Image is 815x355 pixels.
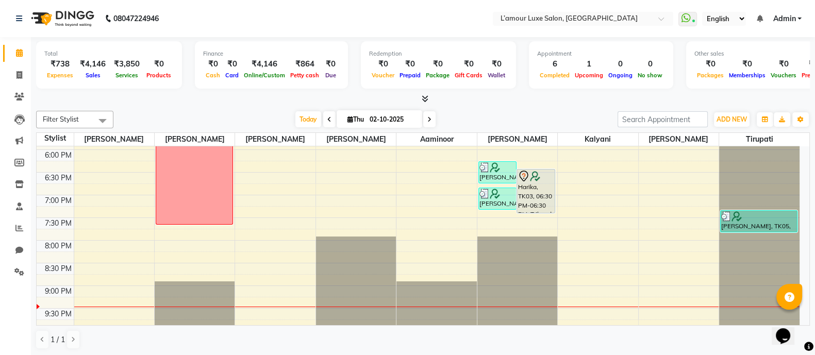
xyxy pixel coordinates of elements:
[51,334,65,345] span: 1 / 1
[367,112,418,127] input: 2025-10-02
[717,115,747,123] span: ADD NEW
[485,72,508,79] span: Wallet
[369,58,397,70] div: ₹0
[345,115,367,123] span: Thu
[369,72,397,79] span: Voucher
[43,241,74,251] div: 8:00 PM
[369,49,508,58] div: Redemption
[144,58,174,70] div: ₹0
[572,72,606,79] span: Upcoming
[43,263,74,274] div: 8:30 PM
[322,58,340,70] div: ₹0
[572,58,606,70] div: 1
[113,4,159,33] b: 08047224946
[43,195,74,206] div: 7:00 PM
[323,72,339,79] span: Due
[452,58,485,70] div: ₹0
[694,72,726,79] span: Packages
[203,58,223,70] div: ₹0
[618,111,708,127] input: Search Appointment
[772,314,805,345] iframe: chat widget
[485,58,508,70] div: ₹0
[241,58,288,70] div: ₹4,146
[144,72,174,79] span: Products
[113,72,141,79] span: Services
[694,58,726,70] div: ₹0
[241,72,288,79] span: Online/Custom
[635,72,665,79] span: No show
[43,173,74,183] div: 6:30 PM
[639,133,719,146] span: [PERSON_NAME]
[558,133,638,146] span: Kalyani
[537,49,665,58] div: Appointment
[537,72,572,79] span: Completed
[37,133,74,144] div: Stylist
[43,115,79,123] span: Filter Stylist
[295,111,321,127] span: Today
[235,133,315,146] span: [PERSON_NAME]
[288,72,322,79] span: Petty cash
[223,72,241,79] span: Card
[43,309,74,319] div: 9:30 PM
[43,286,74,297] div: 9:00 PM
[44,58,76,70] div: ₹738
[203,49,340,58] div: Finance
[423,58,452,70] div: ₹0
[76,58,110,70] div: ₹4,146
[83,72,103,79] span: Sales
[479,188,517,209] div: [PERSON_NAME], TK05, 06:55 PM-07:25 PM, Global Hair Colour [MEDICAL_DATA] Free,[PERSON_NAME] Styling
[397,58,423,70] div: ₹0
[714,112,750,127] button: ADD NEW
[26,4,97,33] img: logo
[396,133,476,146] span: Aaminoor
[726,72,768,79] span: Memberships
[452,72,485,79] span: Gift Cards
[537,58,572,70] div: 6
[223,58,241,70] div: ₹0
[606,58,635,70] div: 0
[606,72,635,79] span: Ongoing
[44,49,174,58] div: Total
[397,72,423,79] span: Prepaid
[110,58,144,70] div: ₹3,850
[43,218,74,229] div: 7:30 PM
[768,58,799,70] div: ₹0
[479,162,517,183] div: [PERSON_NAME], TK04, 06:20 PM-06:50 PM, Haircut & Styling - Haircut [DEMOGRAPHIC_DATA]
[721,211,797,232] div: [PERSON_NAME], TK05, 07:25 PM-07:55 PM, Pedicure - Basic Bliss
[517,170,555,213] div: Harika, TK03, 06:30 PM-06:30 PM, Tribond Hair Care Ritual (F)
[768,72,799,79] span: Vouchers
[44,72,76,79] span: Expenses
[773,13,795,24] span: Admin
[423,72,452,79] span: Package
[719,133,800,146] span: Tirupati
[316,133,396,146] span: [PERSON_NAME]
[288,58,322,70] div: ₹864
[477,133,557,146] span: [PERSON_NAME]
[43,150,74,161] div: 6:00 PM
[155,133,235,146] span: [PERSON_NAME]
[635,58,665,70] div: 0
[203,72,223,79] span: Cash
[726,58,768,70] div: ₹0
[74,133,154,146] span: [PERSON_NAME]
